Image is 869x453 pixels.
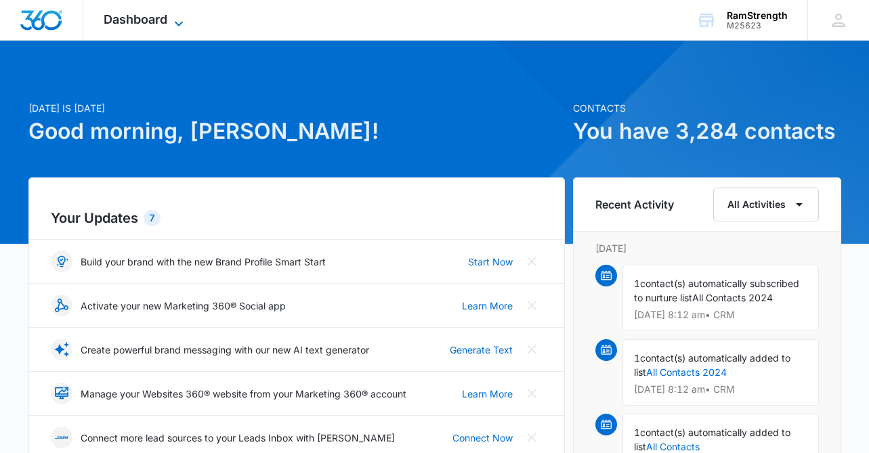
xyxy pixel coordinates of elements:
[634,310,807,320] p: [DATE] 8:12 am • CRM
[468,255,513,269] a: Start Now
[573,101,841,115] p: Contacts
[634,278,799,303] span: contact(s) automatically subscribed to nurture list
[521,427,543,448] button: Close
[634,352,790,378] span: contact(s) automatically added to list
[462,299,513,313] a: Learn More
[727,21,788,30] div: account id
[646,441,700,452] a: All Contacts
[634,278,640,289] span: 1
[81,299,286,313] p: Activate your new Marketing 360® Social app
[144,210,161,226] div: 7
[521,339,543,360] button: Close
[81,255,326,269] p: Build your brand with the new Brand Profile Smart Start
[595,196,674,213] h6: Recent Activity
[634,427,640,438] span: 1
[573,115,841,148] h1: You have 3,284 contacts
[28,101,565,115] p: [DATE] is [DATE]
[713,188,819,221] button: All Activities
[634,427,790,452] span: contact(s) automatically added to list
[521,251,543,272] button: Close
[450,343,513,357] a: Generate Text
[634,352,640,364] span: 1
[81,431,395,445] p: Connect more lead sources to your Leads Inbox with [PERSON_NAME]
[646,366,727,378] a: All Contacts 2024
[595,241,819,255] p: [DATE]
[692,292,773,303] span: All Contacts 2024
[81,387,406,401] p: Manage your Websites 360® website from your Marketing 360® account
[634,385,807,394] p: [DATE] 8:12 am • CRM
[727,10,788,21] div: account name
[81,343,369,357] p: Create powerful brand messaging with our new AI text generator
[104,12,167,26] span: Dashboard
[521,295,543,316] button: Close
[521,383,543,404] button: Close
[51,208,543,228] h2: Your Updates
[28,115,565,148] h1: Good morning, [PERSON_NAME]!
[452,431,513,445] a: Connect Now
[462,387,513,401] a: Learn More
